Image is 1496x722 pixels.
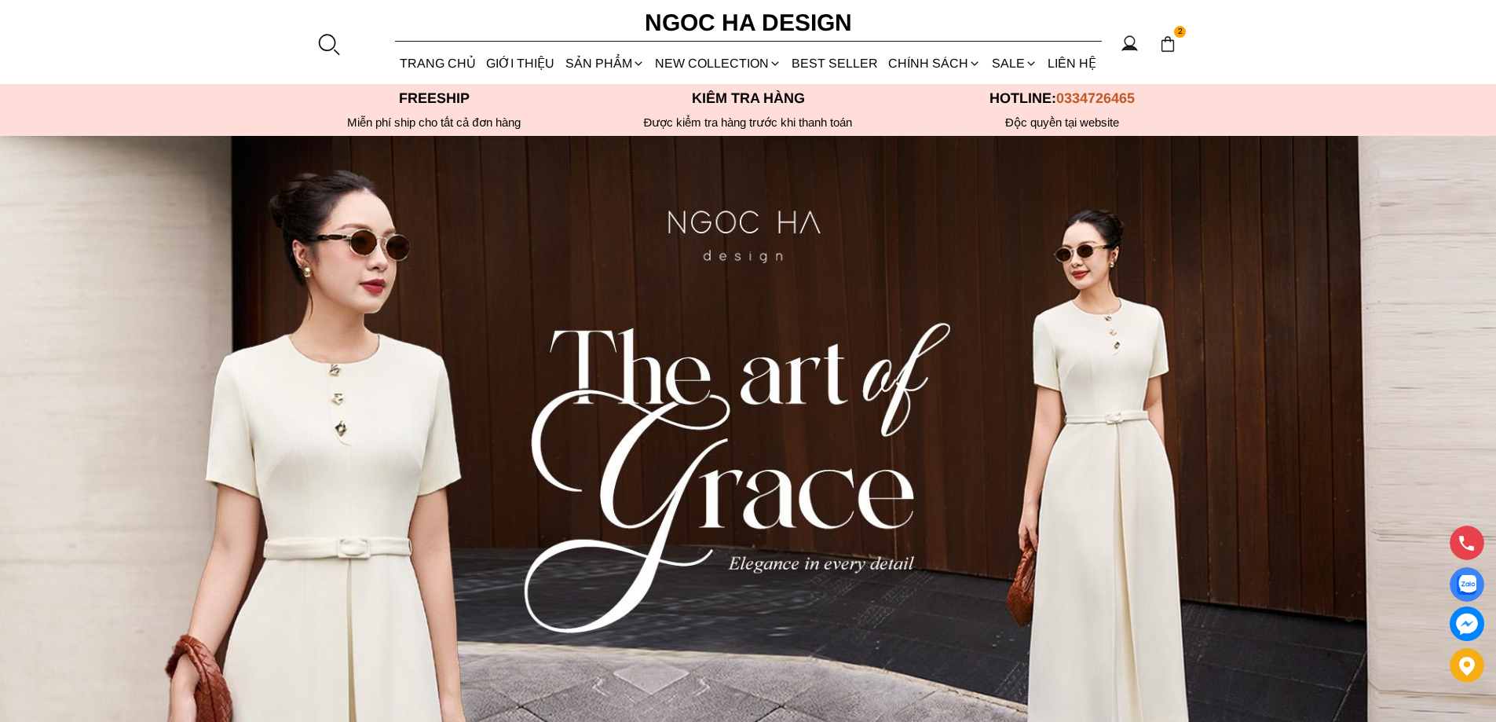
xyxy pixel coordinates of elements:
[1174,26,1187,38] span: 2
[1042,42,1101,84] a: LIÊN HỆ
[591,115,905,130] p: Được kiểm tra hàng trước khi thanh toán
[905,90,1220,107] p: Hotline:
[481,42,560,84] a: GIỚI THIỆU
[631,4,866,42] a: Ngoc Ha Design
[395,42,481,84] a: TRANG CHỦ
[787,42,883,84] a: BEST SELLER
[986,42,1042,84] a: SALE
[649,42,786,84] a: NEW COLLECTION
[1450,567,1484,602] a: Display image
[883,42,986,84] div: Chính sách
[1457,575,1476,595] img: Display image
[692,90,805,106] font: Kiểm tra hàng
[1159,35,1176,53] img: img-CART-ICON-ksit0nf1
[1056,90,1135,106] span: 0334726465
[1450,607,1484,641] a: messenger
[277,115,591,130] div: Miễn phí ship cho tất cả đơn hàng
[277,90,591,107] p: Freeship
[905,115,1220,130] h6: Độc quyền tại website
[560,42,649,84] div: SẢN PHẨM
